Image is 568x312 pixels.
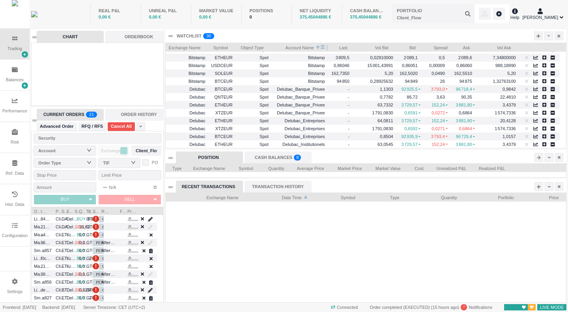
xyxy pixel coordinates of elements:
[432,71,448,76] span: 0,0490
[93,207,99,215] span: Status
[41,254,52,263] span: f0c6d95f-2180-48df-b553-54b851905752
[471,47,475,52] span: -
[149,7,183,14] div: UNREAL P&L
[84,286,95,295] span: GTC
[189,134,205,139] span: Delubac
[348,134,352,139] span: -
[87,148,92,153] i: icon: down
[402,103,420,107] span: 3 729,57
[176,151,243,163] div: POSITION
[99,7,133,14] div: REAL P&L
[41,238,52,247] span: 96d83606-0081-47b9-996c-25758dd0c702
[348,87,352,92] span: -
[189,55,206,60] span: Bitstamp
[84,293,95,303] span: GTC
[41,286,52,295] span: de30185d-16fe-4d49-8c28-395539a4321c
[41,222,52,232] span: 210b27ce-f1e3-4023-a399-c8956c5e8eed
[92,112,94,120] p: 1
[433,164,467,172] span: Unrealized P&L
[210,116,233,125] span: ETHEUR
[84,246,95,255] span: GTC
[168,193,239,201] span: Exchange Name
[313,193,355,201] span: Symbol
[38,159,88,167] div: Order Type
[323,47,325,52] span: -
[62,254,73,263] span: ETHEUR
[350,7,384,14] div: CASH BALANCE
[41,215,52,224] span: 84bd53ea-0203-4683-8775-58c9bb4d9be0
[56,278,67,287] span: Client_Flow
[404,55,420,60] span: 2 089,1
[456,103,475,107] span: 3 881,80
[440,79,448,84] span: 26
[103,183,107,192] span: ~
[84,207,91,215] span: Tif
[149,15,161,19] span: 0,00 €
[41,207,47,215] span: Int Id
[436,95,447,99] span: 3,63
[416,47,420,52] span: -
[248,193,302,201] span: Date Time
[454,71,475,76] span: 162,5510
[103,183,116,192] span: N/A
[32,43,163,105] iframe: advanced chart TradingView widget
[237,69,269,78] span: Spot
[87,160,92,165] i: icon: down
[431,134,448,139] span: 3 793,4
[37,109,104,121] div: CURRENT ORDERS
[40,123,74,130] span: Advanced Order
[500,95,516,99] span: 22,4810
[62,262,73,271] span: ETHEUR
[189,79,206,84] span: Bitstamp
[237,77,269,86] span: Spot
[398,43,416,51] span: Bid
[402,87,420,92] span: 92 925,5
[452,43,470,51] span: Ask
[476,164,505,172] span: Realized P&L
[197,47,206,52] span: TDX
[370,79,393,84] span: 0,28925632
[41,262,52,271] span: 21b9a661-20f6-49bb-b58a-c33c2cdcfbe4
[237,85,269,94] span: Spot
[56,246,67,255] span: Client_Flow
[495,126,516,131] span: 1 574,7336
[397,7,422,14] div: PORTFOLIO
[99,15,111,19] span: 0,00 €
[432,142,448,147] span: 152,24
[235,164,253,172] span: Symbol
[37,31,104,43] div: CHART
[67,207,73,215] span: Exchange Name
[101,270,115,279] span: After restart: SmartMarketOrder cannot be restarted
[282,142,325,147] span: Delubac_Institutionels
[404,126,420,131] span: 0,6592
[34,215,45,224] span: LimitOrder
[62,246,73,255] span: ETHEUR
[56,215,67,224] span: Client_Flow
[493,55,516,60] span: 7,34800000
[38,147,88,155] div: Account
[432,126,448,131] span: 0,0271
[300,15,331,19] span: 375,45044886 €
[285,134,325,139] span: Delubac_Entreprises
[237,116,269,125] span: Spot
[101,278,115,287] span: After restart: SmartMarketOrder cannot be restarted
[34,270,45,279] span: MarketOrder
[348,118,352,123] span: -
[237,124,269,133] span: Spot
[67,217,82,221] span: Delubac
[67,232,80,237] span: Kraken
[443,47,448,52] span: -
[209,33,211,41] p: 0
[189,118,205,123] span: Delubac
[41,293,52,303] span: a827
[410,164,424,172] span: Cost
[203,33,214,39] sup: 30
[120,207,126,215] span: Filled Quantity
[357,43,389,51] span: Vol Bid
[459,110,475,115] span: 0,6864
[432,110,448,115] span: 0,0272
[237,108,269,118] span: Spot
[456,142,475,147] span: 3 881,80
[34,222,45,232] span: MarketOrder
[189,126,205,131] span: Delubac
